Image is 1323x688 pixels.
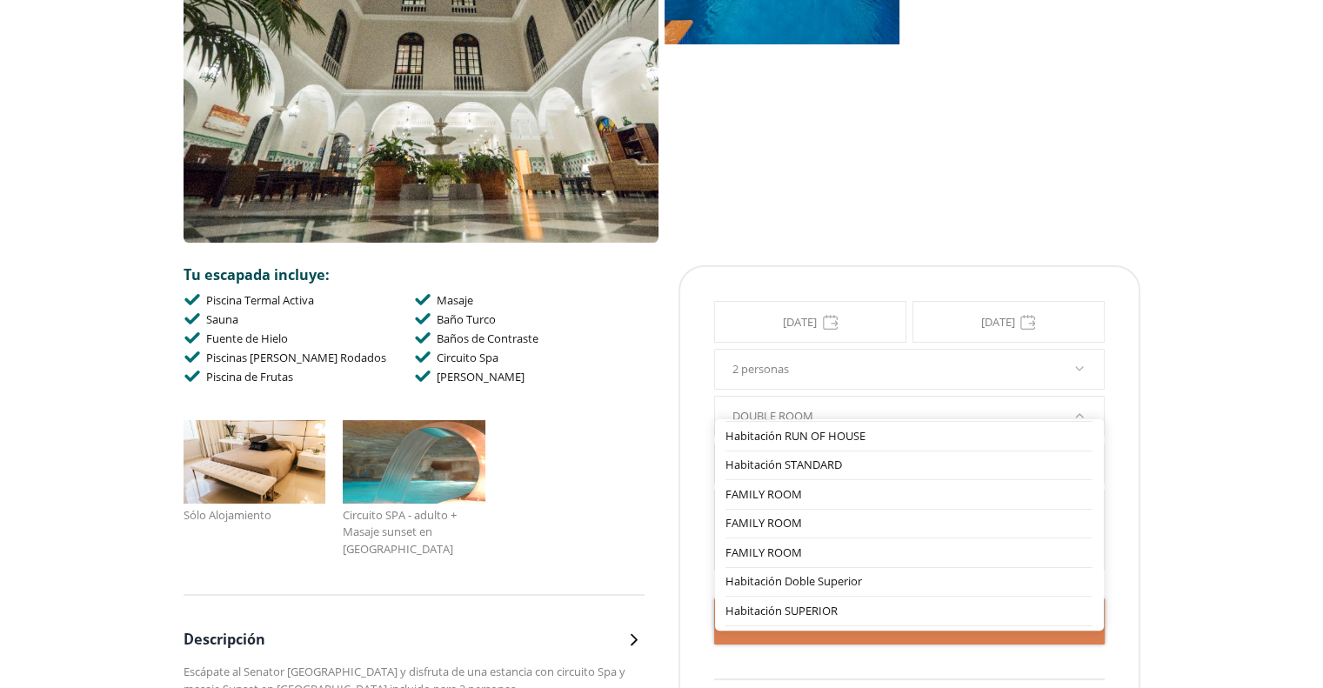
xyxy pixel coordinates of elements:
span: Tu escapada incluye [184,265,325,284]
div: Habitación STANDARD [725,457,1092,474]
div: Habitación Doble Superior [725,573,1092,591]
span: DOUBLE ROOM [732,408,813,424]
div: Piscina de Frutas [206,367,293,386]
div: Fuente de Hielo [206,329,288,348]
div: Circuito Spa [437,348,498,367]
img: senzia-cadiz-spa-wellness-1.png [343,420,485,504]
div: Baños de Contraste [437,329,538,348]
span: 2 personas [732,361,789,377]
div: Masaje [437,291,473,310]
div: Sauna [206,310,238,329]
div: Baño Turco [437,310,496,329]
div: [PERSON_NAME] [437,367,525,386]
button: Descripción [184,630,645,650]
div: Piscina Termal Activa [206,291,314,310]
div: FAMILY ROOM [725,544,1092,562]
button: Reservar [714,598,1105,645]
span: Descripción [184,630,265,649]
p: : [184,265,645,285]
div: Piscinas [PERSON_NAME] Rodados [206,348,386,367]
a: Reservar [714,613,1105,629]
div: Habitación SUPERIOR [725,603,1092,620]
p: Circuito SPA - adulto + Masaje sunset en [GEOGRAPHIC_DATA] [343,504,485,560]
div: FAMILY ROOM [725,515,1092,532]
img: SoloEstancia.jpg [184,420,326,504]
div: FAMILY ROOM [725,486,1092,504]
p: Sólo Alojamiento [184,504,326,526]
div: Habitación RUN OF HOUSE [725,428,1092,445]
